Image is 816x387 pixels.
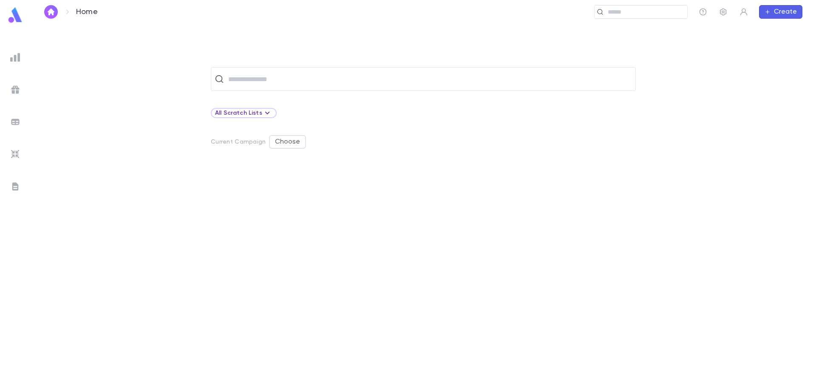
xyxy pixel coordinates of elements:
img: campaigns_grey.99e729a5f7ee94e3726e6486bddda8f1.svg [10,85,20,95]
img: letters_grey.7941b92b52307dd3b8a917253454ce1c.svg [10,181,20,192]
button: Create [759,5,802,19]
img: batches_grey.339ca447c9d9533ef1741baa751efc33.svg [10,117,20,127]
img: logo [7,7,24,23]
p: Home [76,7,98,17]
img: imports_grey.530a8a0e642e233f2baf0ef88e8c9fcb.svg [10,149,20,159]
div: All Scratch Lists [211,108,277,118]
img: home_white.a664292cf8c1dea59945f0da9f25487c.svg [46,8,56,15]
img: reports_grey.c525e4749d1bce6a11f5fe2a8de1b229.svg [10,52,20,62]
div: All Scratch Lists [215,108,272,118]
p: Current Campaign [211,138,266,145]
button: Choose [269,135,306,149]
